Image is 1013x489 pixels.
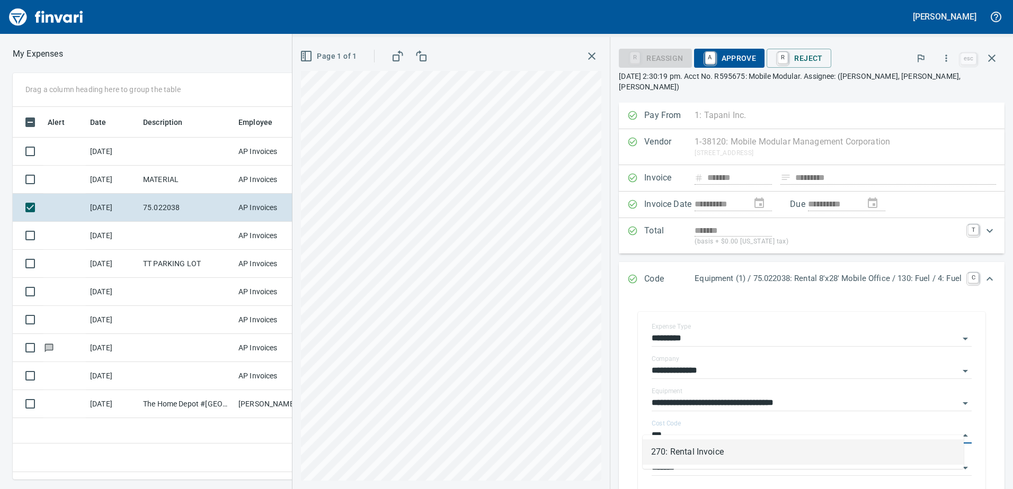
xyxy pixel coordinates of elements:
td: AP Invoices [234,194,314,222]
td: MATERIAL [139,166,234,194]
img: Finvari [6,4,86,30]
button: Close [958,428,973,443]
td: AP Invoices [234,306,314,334]
td: 75.022038 [139,194,234,222]
button: Open [958,364,973,378]
td: [PERSON_NAME] [234,390,314,418]
span: Approve [703,49,757,67]
button: Open [958,396,973,411]
a: A [705,52,715,64]
td: [DATE] [86,362,139,390]
span: Close invoice [958,46,1005,71]
td: [DATE] [86,250,139,278]
button: Open [958,331,973,346]
h5: [PERSON_NAME] [913,11,976,22]
p: [DATE] 2:30:19 pm. Acct No. R595675: Mobile Modular. Assignee: ([PERSON_NAME], [PERSON_NAME], [PE... [619,71,1005,92]
div: Expand [619,262,1005,297]
div: Reassign [619,53,691,62]
td: [DATE] [86,278,139,306]
button: AApprove [694,49,765,68]
label: Expense Type [652,323,691,330]
span: Employee [238,116,272,129]
td: AP Invoices [234,334,314,362]
span: Page 1 of 1 [302,50,357,63]
p: My Expenses [13,48,63,60]
td: [DATE] [86,166,139,194]
p: Total [644,224,695,247]
span: Has messages [43,344,55,351]
span: Date [90,116,106,129]
td: AP Invoices [234,250,314,278]
button: Flag [909,47,932,70]
label: Equipment [652,388,682,394]
span: Employee [238,116,286,129]
button: Page 1 of 1 [298,47,361,66]
p: Equipment (1) / 75.022038: Rental 8'x28' Mobile Office / 130: Fuel / 4: Fuel [695,273,962,285]
nav: breadcrumb [13,48,63,60]
td: AP Invoices [234,362,314,390]
td: AP Invoices [234,138,314,166]
p: (basis + $0.00 [US_STATE] tax) [695,237,962,247]
span: Alert [48,116,78,129]
button: RReject [767,49,831,68]
span: Description [143,116,197,129]
span: Date [90,116,120,129]
label: Cost Code [652,420,681,427]
td: The Home Depot #[GEOGRAPHIC_DATA] [139,390,234,418]
a: R [778,52,788,64]
a: C [968,273,979,283]
a: esc [961,53,976,65]
td: [DATE] [86,138,139,166]
span: Description [143,116,183,129]
div: Expand [619,218,1005,253]
button: Open [958,460,973,475]
td: [DATE] [86,222,139,250]
td: AP Invoices [234,222,314,250]
td: AP Invoices [234,278,314,306]
td: TT PARKING LOT [139,250,234,278]
a: T [968,224,979,235]
td: [DATE] [86,334,139,362]
td: [DATE] [86,194,139,222]
li: 270: Rental Invoice [643,439,964,465]
p: Drag a column heading here to group the table [25,84,181,95]
span: Alert [48,116,65,129]
p: Code [644,273,695,286]
label: Company [652,356,679,362]
button: More [935,47,958,70]
td: [DATE] [86,306,139,334]
td: AP Invoices [234,166,314,194]
span: Reject [775,49,822,67]
td: [DATE] [86,390,139,418]
button: [PERSON_NAME] [910,8,979,25]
